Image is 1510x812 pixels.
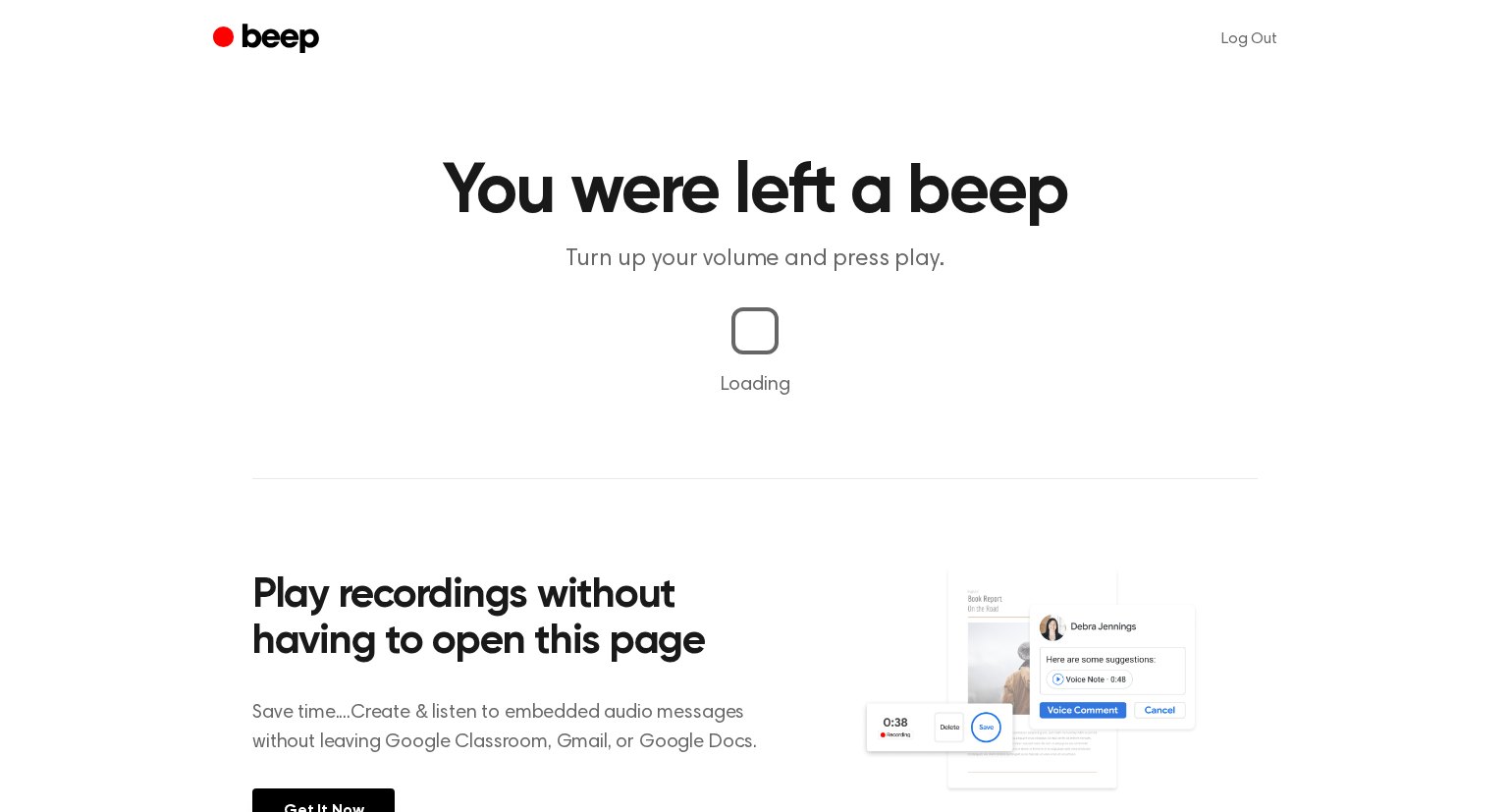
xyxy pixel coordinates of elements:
[252,573,782,667] h2: Play recordings without having to open this page
[378,244,1132,276] p: Turn up your volume and press play.
[1202,16,1297,63] a: Log Out
[213,21,324,59] a: Beep
[24,370,1486,400] p: Loading
[252,157,1258,228] h1: You were left a beep
[252,698,782,757] p: Save time....Create & listen to embedded audio messages without leaving Google Classroom, Gmail, ...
